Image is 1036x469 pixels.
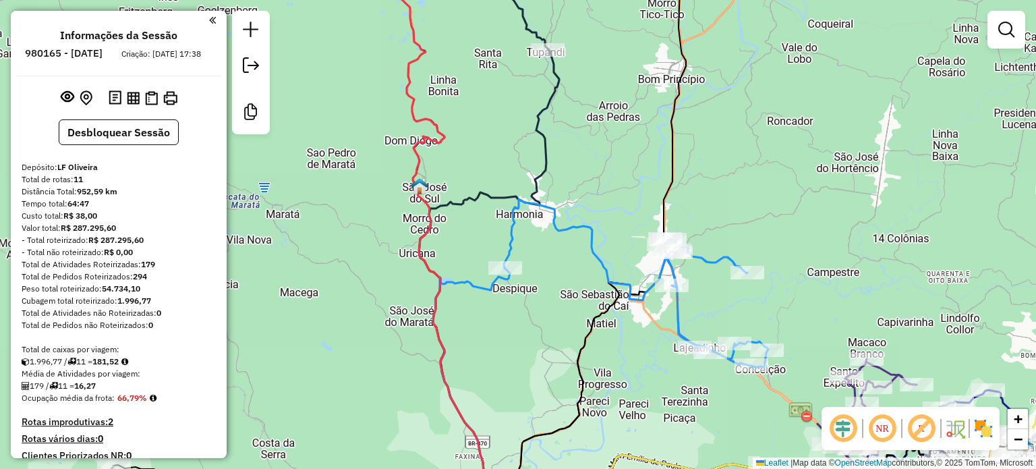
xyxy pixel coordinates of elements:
button: Desbloquear Sessão [59,119,179,145]
span: Ocupação média da frota: [22,393,115,403]
img: Exibir/Ocultar setores [973,418,994,439]
span: Ocultar NR [866,412,898,445]
a: Clique aqui para minimizar o painel [209,12,216,28]
i: Meta Caixas/viagem: 1,00 Diferença: 180,52 [121,358,128,366]
span: − [1014,431,1023,447]
strong: 0 [156,308,161,318]
i: Total de Atividades [22,382,30,390]
span: Ocultar deslocamento [827,412,859,445]
strong: R$ 287.295,60 [88,235,144,245]
i: Total de rotas [67,358,76,366]
strong: 0 [148,320,153,330]
a: Leaflet [756,458,788,468]
div: Cubagem total roteirizado: [22,295,216,307]
div: Valor total: [22,222,216,234]
div: Total de Atividades não Roteirizadas: [22,307,216,319]
strong: 0 [126,449,132,462]
a: Nova sessão e pesquisa [237,16,264,47]
button: Imprimir Rotas [161,88,180,108]
img: Fluxo de ruas [944,418,966,439]
strong: 181,52 [92,356,119,366]
span: | [790,458,793,468]
i: Total de rotas [49,382,58,390]
div: Total de rotas: [22,173,216,186]
div: Média de Atividades por viagem: [22,368,216,380]
div: 179 / 11 = [22,380,216,392]
strong: 54.734,10 [102,283,140,294]
span: Exibir rótulo [905,412,938,445]
div: Total de Pedidos não Roteirizados: [22,319,216,331]
div: Map data © contributors,© 2025 TomTom, Microsoft [753,458,1036,469]
div: 1.996,77 / 11 = [22,356,216,368]
strong: 64:47 [67,198,89,209]
span: + [1014,410,1023,427]
div: Total de caixas por viagem: [22,343,216,356]
h4: Rotas improdutivas: [22,416,216,428]
button: Visualizar relatório de Roteirização [124,88,142,107]
a: Exibir filtros [993,16,1020,43]
strong: R$ 38,00 [63,211,97,221]
div: Total de Atividades Roteirizadas: [22,258,216,271]
div: Criação: [DATE] 17:38 [116,48,206,60]
strong: 66,79% [117,393,147,403]
strong: 16,27 [74,381,96,391]
div: Total de Pedidos Roteirizados: [22,271,216,283]
button: Centralizar mapa no depósito ou ponto de apoio [77,88,95,109]
strong: 294 [133,271,147,281]
h4: Informações da Sessão [60,29,177,42]
strong: R$ 0,00 [104,247,133,257]
img: São José do Sul [411,177,428,195]
div: Custo total: [22,210,216,222]
strong: R$ 287.295,60 [61,223,116,233]
div: - Total roteirizado: [22,234,216,246]
button: Exibir sessão original [58,87,77,109]
strong: 0 [98,433,103,445]
strong: LF Oliveira [57,162,98,172]
strong: 952,59 km [77,186,117,196]
i: Cubagem total roteirizado [22,358,30,366]
a: Zoom in [1008,409,1028,429]
a: OpenStreetMap [835,458,892,468]
em: Média calculada utilizando a maior ocupação (%Peso ou %Cubagem) de cada rota da sessão. Rotas cro... [150,394,156,402]
div: Distância Total: [22,186,216,198]
a: Criar modelo [237,99,264,129]
h6: 980165 - [DATE] [25,47,103,59]
h4: Rotas vários dias: [22,433,216,445]
a: Zoom out [1008,429,1028,449]
button: Logs desbloquear sessão [106,88,124,109]
strong: 1.996,77 [117,296,151,306]
button: Visualizar Romaneio [142,88,161,108]
strong: 179 [141,259,155,269]
div: Depósito: [22,161,216,173]
div: Tempo total: [22,198,216,210]
div: - Total não roteirizado: [22,246,216,258]
a: Exportar sessão [237,52,264,82]
div: Peso total roteirizado: [22,283,216,295]
h4: Clientes Priorizados NR: [22,450,216,462]
img: PEDÁGIO ERS122 [788,400,813,424]
strong: 2 [108,416,113,428]
strong: 11 [74,174,83,184]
